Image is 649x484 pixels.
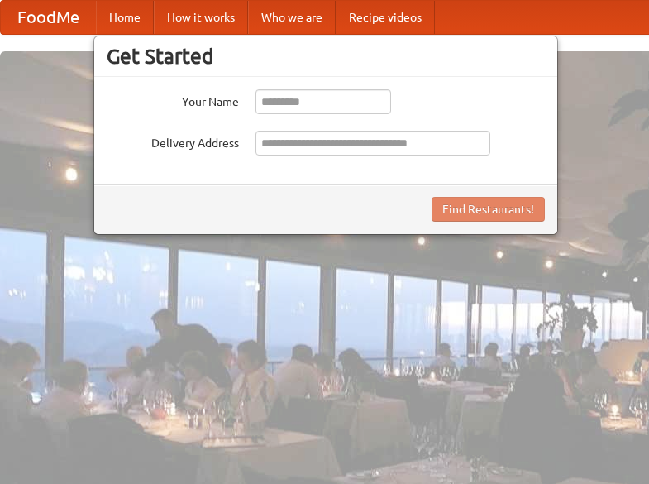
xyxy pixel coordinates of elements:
[1,1,96,34] a: FoodMe
[96,1,154,34] a: Home
[107,44,545,69] h3: Get Started
[107,131,239,151] label: Delivery Address
[248,1,336,34] a: Who we are
[154,1,248,34] a: How it works
[432,197,545,222] button: Find Restaurants!
[107,89,239,110] label: Your Name
[336,1,435,34] a: Recipe videos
